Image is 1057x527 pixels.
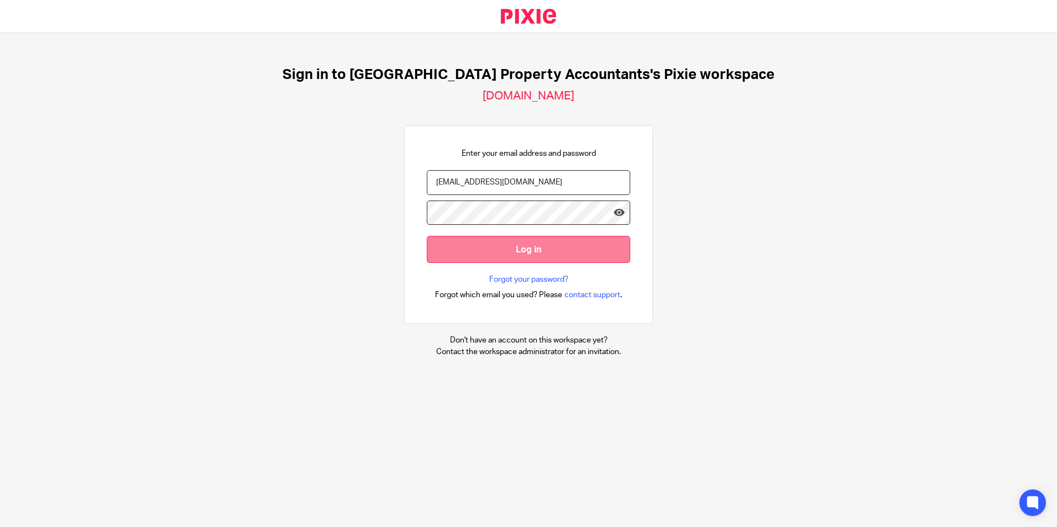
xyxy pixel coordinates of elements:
[436,335,621,346] p: Don't have an account on this workspace yet?
[489,274,568,285] a: Forgot your password?
[427,170,630,195] input: name@example.com
[427,236,630,263] input: Log in
[564,289,620,301] span: contact support
[483,89,574,103] h2: [DOMAIN_NAME]
[435,288,622,301] div: .
[436,346,621,357] p: Contact the workspace administrator for an invitation.
[462,148,596,159] p: Enter your email address and password
[282,66,775,83] h1: Sign in to [GEOGRAPHIC_DATA] Property Accountants's Pixie workspace
[435,289,562,301] span: Forgot which email you used? Please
